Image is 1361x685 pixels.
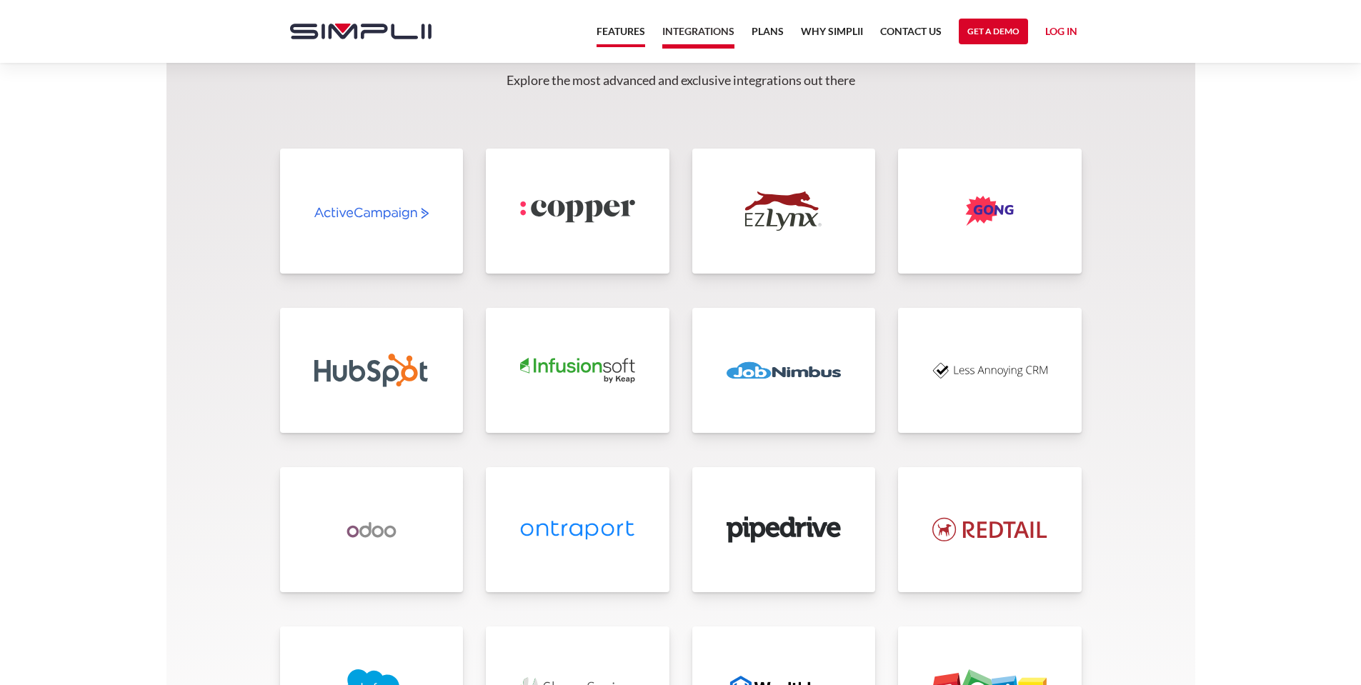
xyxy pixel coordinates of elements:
a: Features [597,23,645,47]
img: Simplii [290,24,432,39]
a: Why Simplii [801,23,863,49]
a: Plans [752,23,784,49]
a: Integrations [662,23,734,49]
p: Explore the most advanced and exclusive integrations out there [276,71,1086,89]
a: Contact US [880,23,942,49]
a: Get a Demo [959,19,1028,44]
a: Log in [1045,23,1077,44]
